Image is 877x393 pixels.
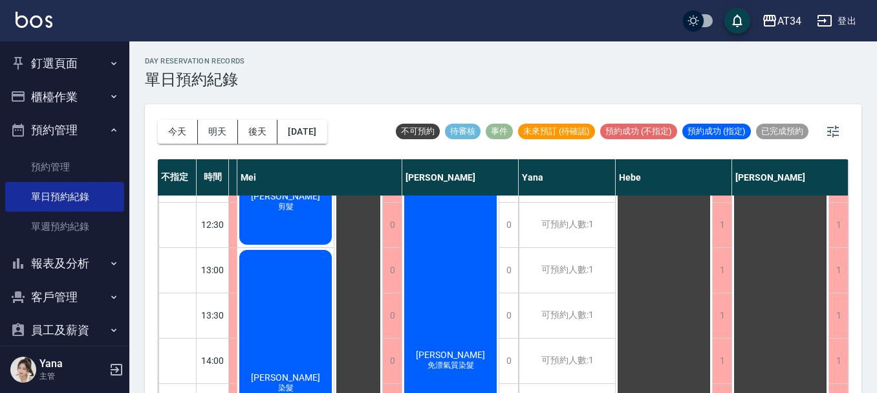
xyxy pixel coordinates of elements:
[600,126,677,137] span: 預約成功 (不指定)
[16,12,52,28] img: Logo
[445,126,481,137] span: 待審核
[396,126,440,137] span: 不可預約
[499,293,518,338] div: 0
[519,248,615,293] div: 可預約人數:1
[732,159,849,196] div: [PERSON_NAME]
[197,293,229,338] div: 13:30
[519,293,615,338] div: 可預約人數:1
[812,9,861,33] button: 登出
[519,203,615,247] div: 可預約人數:1
[145,57,245,65] h2: day Reservation records
[712,203,731,247] div: 1
[5,113,124,147] button: 預約管理
[425,360,477,371] span: 免漂氣質染髮
[158,159,197,196] div: 不指定
[39,370,105,382] p: 主管
[5,47,124,80] button: 釘選頁面
[777,13,801,29] div: AT34
[486,126,513,137] span: 事件
[10,357,36,383] img: Person
[277,120,327,144] button: [DATE]
[518,126,595,137] span: 未來預訂 (待確認)
[197,338,229,383] div: 14:00
[682,126,751,137] span: 預約成功 (指定)
[757,8,807,34] button: AT34
[248,372,323,383] span: [PERSON_NAME]
[756,126,808,137] span: 已完成預約
[5,313,124,347] button: 員工及薪資
[712,339,731,383] div: 1
[519,339,615,383] div: 可預約人數:1
[5,280,124,314] button: 客戶管理
[382,203,402,247] div: 0
[5,80,124,114] button: 櫃檯作業
[382,293,402,338] div: 0
[248,191,323,201] span: [PERSON_NAME]
[712,293,731,338] div: 1
[197,247,229,293] div: 13:00
[499,203,518,247] div: 0
[238,120,278,144] button: 後天
[402,159,519,196] div: [PERSON_NAME]
[519,159,616,196] div: Yana
[197,159,229,196] div: 時間
[237,159,402,196] div: Mei
[5,182,124,212] a: 單日預約紀錄
[158,120,198,144] button: 今天
[145,71,245,89] h3: 單日預約紀錄
[712,248,731,293] div: 1
[39,357,105,370] h5: Yana
[5,152,124,182] a: 預約管理
[828,293,848,338] div: 1
[5,247,124,280] button: 報表及分析
[382,339,402,383] div: 0
[198,120,238,144] button: 明天
[499,248,518,293] div: 0
[197,202,229,247] div: 12:30
[382,248,402,293] div: 0
[828,248,848,293] div: 1
[5,212,124,241] a: 單週預約紀錄
[828,203,848,247] div: 1
[616,159,732,196] div: Hebe
[413,350,488,360] span: [PERSON_NAME]
[724,8,750,34] button: save
[276,201,296,212] span: 剪髮
[828,339,848,383] div: 1
[499,339,518,383] div: 0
